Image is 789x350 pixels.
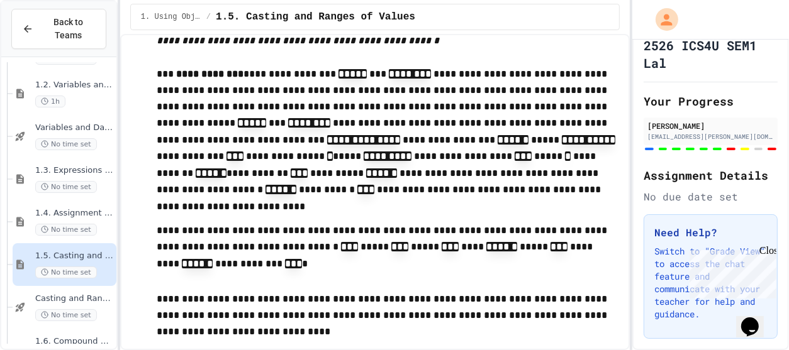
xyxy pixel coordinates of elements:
iframe: chat widget [736,300,776,337]
span: Casting and Ranges of variables - Quiz [35,293,114,304]
span: 1.4. Assignment and Input [35,208,114,219]
span: No time set [35,138,97,150]
button: Back to Teams [11,9,106,49]
h3: Need Help? [654,225,767,240]
div: [EMAIL_ADDRESS][PERSON_NAME][DOMAIN_NAME] [647,132,774,141]
div: Chat with us now!Close [5,5,87,80]
p: Switch to "Grade View" to access the chat feature and communicate with your teacher for help and ... [654,245,767,320]
div: My Account [642,5,681,34]
span: 1.3. Expressions and Output [New] [35,165,114,176]
span: No time set [35,309,97,321]
div: No due date set [644,189,778,204]
span: 1.5. Casting and Ranges of Values [216,9,415,25]
span: 1.6. Compound Assignment Operators [35,336,114,347]
span: No time set [35,181,97,193]
span: No time set [35,266,97,278]
iframe: chat widget [685,245,776,298]
h2: Assignment Details [644,167,778,184]
div: [PERSON_NAME] [647,120,774,131]
span: / [206,12,211,22]
span: Back to Teams [41,16,96,42]
span: No time set [35,224,97,236]
h2: Your Progress [644,92,778,110]
span: 1.5. Casting and Ranges of Values [35,251,114,261]
span: 1.2. Variables and Data Types [35,80,114,90]
span: Variables and Data Types - Quiz [35,123,114,133]
h1: 2526 ICS4U SEM1 Lal [644,36,778,72]
span: 1h [35,96,65,107]
span: 1. Using Objects and Methods [141,12,201,22]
